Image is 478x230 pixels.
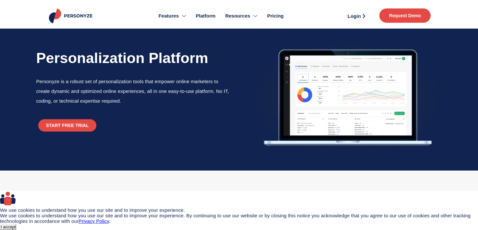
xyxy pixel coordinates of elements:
img: Personyze logo [48,8,95,23]
span: Request Demo [389,13,421,18]
div: I accept [1,224,16,229]
a: Features [153,3,191,29]
a: Pricing [262,3,288,29]
span: Features [158,12,179,20]
span: Resources [225,12,250,20]
span: Pricing [267,12,284,20]
h1: Personalization Platform [36,51,230,65]
a: Privacy Policy [79,218,109,224]
span: Login [348,14,361,19]
span: Platform [196,12,215,20]
p: Personyze is a robust set of personalization tools that empower online marketers to create dynami... [36,77,230,106]
img: Showing personalization platform dashboard [254,45,439,154]
a: Request Demo [379,8,431,23]
a: Resources [220,3,262,29]
span: START FREE TRIAL [46,123,89,128]
a: Login [340,11,373,21]
a: START FREE TRIAL [38,119,97,132]
a: Platform [191,3,220,29]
